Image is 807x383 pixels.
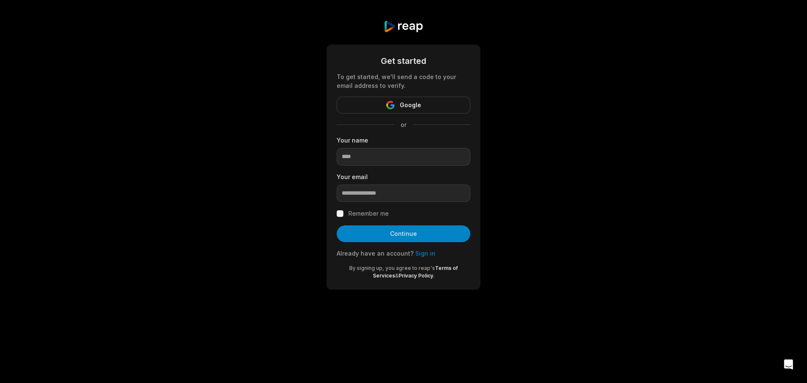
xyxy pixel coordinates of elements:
[348,209,389,219] label: Remember me
[337,172,470,181] label: Your email
[337,225,470,242] button: Continue
[778,354,799,375] div: Open Intercom Messenger
[383,20,423,33] img: reap
[398,272,433,279] a: Privacy Policy
[394,120,413,129] span: or
[400,100,421,110] span: Google
[415,250,435,257] a: Sign in
[337,55,470,67] div: Get started
[337,72,470,90] div: To get started, we'll send a code to your email address to verify.
[337,136,470,145] label: Your name
[349,265,435,271] span: By signing up, you agree to reap's
[337,97,470,114] button: Google
[433,272,435,279] span: .
[395,272,398,279] span: &
[337,250,414,257] span: Already have an account?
